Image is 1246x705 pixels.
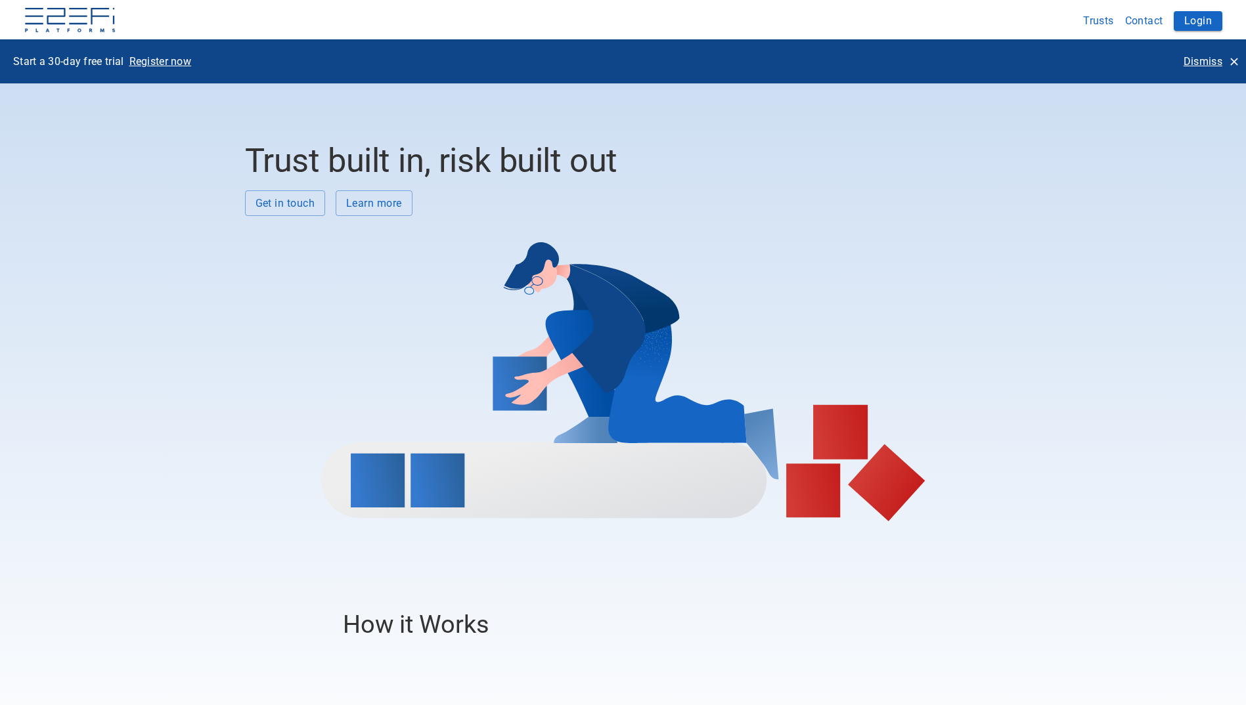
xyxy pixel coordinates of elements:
p: Dismiss [1184,54,1222,69]
p: Start a 30-day free trial [13,54,124,69]
button: Learn more [336,190,412,216]
button: Get in touch [245,190,326,216]
p: Register now [129,54,192,69]
h2: Trust built in, risk built out [245,141,1002,180]
h3: How it Works [343,610,903,639]
button: Dismiss [1178,50,1243,73]
button: Register now [124,50,197,73]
